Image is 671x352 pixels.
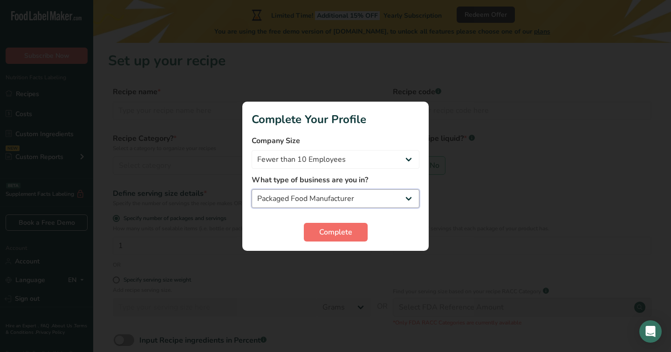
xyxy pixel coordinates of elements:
h1: Complete Your Profile [252,111,419,128]
button: Complete [304,223,368,242]
label: Company Size [252,135,419,146]
div: Open Intercom Messenger [639,320,662,343]
label: What type of business are you in? [252,174,419,186]
span: Complete [319,227,352,238]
